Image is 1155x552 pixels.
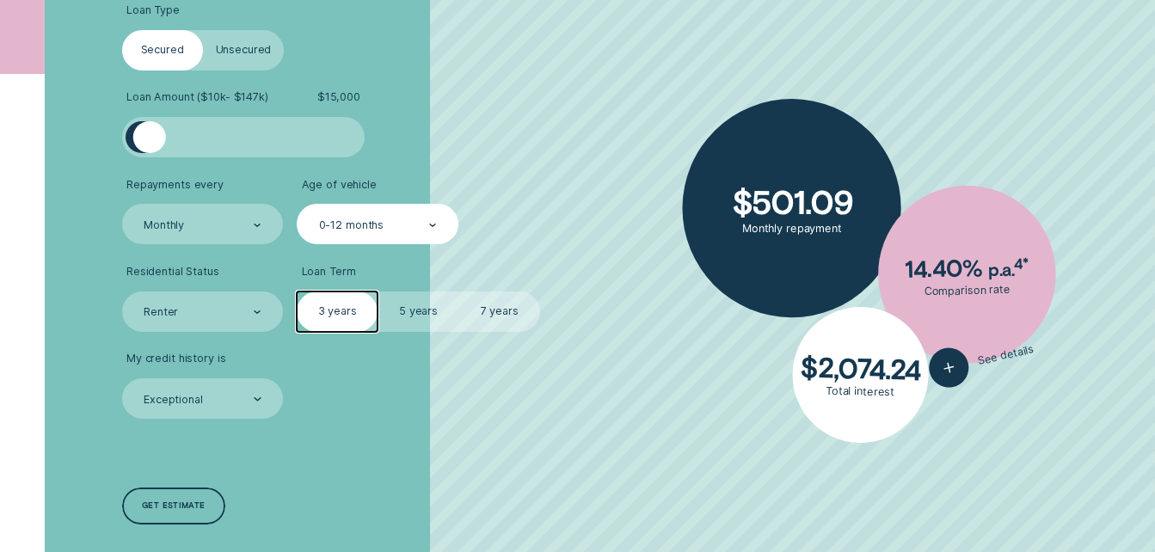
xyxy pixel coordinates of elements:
[126,3,180,17] span: Loan Type
[378,291,458,332] label: 5 years
[297,291,378,332] label: 3 years
[122,30,203,71] label: Secured
[126,90,268,104] span: Loan Amount ( $10k - $147k )
[203,30,284,71] label: Unsecured
[126,265,219,279] span: Residential Status
[925,329,1038,391] button: See details
[126,352,226,365] span: My credit history is
[144,305,178,319] div: Renter
[302,178,377,192] span: Age of vehicle
[459,291,540,332] label: 7 years
[144,218,184,232] div: Monthly
[319,218,384,232] div: 0-12 months
[122,488,226,524] a: Get estimate
[317,90,360,104] span: $ 15,000
[977,342,1035,368] span: See details
[302,265,356,279] span: Loan Term
[126,178,224,192] span: Repayments every
[144,393,203,407] div: Exceptional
